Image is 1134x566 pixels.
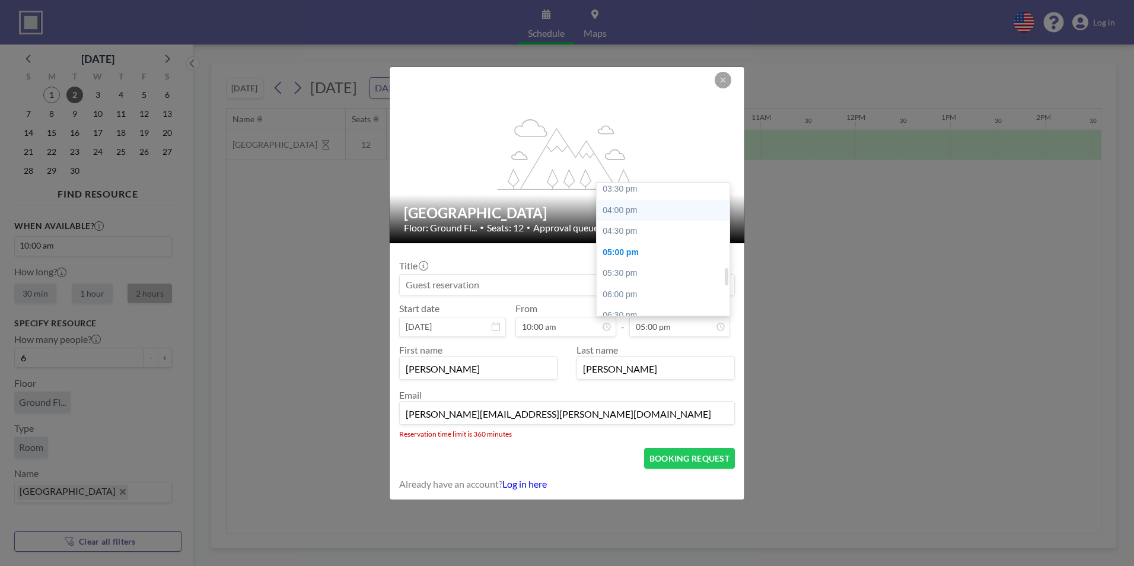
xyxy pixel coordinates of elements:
[515,303,537,314] label: From
[533,222,598,234] span: Approval queue
[498,118,638,189] g: flex-grow: 1.2;
[404,204,731,222] h2: [GEOGRAPHIC_DATA]
[487,222,524,234] span: Seats: 12
[399,478,502,490] span: Already have an account?
[502,478,547,489] a: Log in here
[597,200,735,221] div: 04:00 pm
[527,224,530,231] span: •
[480,223,484,232] span: •
[399,260,427,272] label: Title
[399,344,442,355] label: First name
[576,344,618,355] label: Last name
[597,284,735,306] div: 06:00 pm
[577,359,734,379] input: Last name
[399,303,439,314] label: Start date
[597,305,735,326] div: 06:30 pm
[597,263,735,284] div: 05:30 pm
[400,275,734,295] input: Guest reservation
[597,242,735,263] div: 05:00 pm
[597,179,735,200] div: 03:30 pm
[400,404,734,424] input: Email
[404,222,477,234] span: Floor: Ground Fl...
[597,221,735,242] div: 04:30 pm
[621,307,625,333] span: -
[400,359,557,379] input: First name
[644,448,735,469] button: BOOKING REQUEST
[399,430,735,438] li: Reservation time limit is 360 minutes
[399,389,422,400] label: Email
